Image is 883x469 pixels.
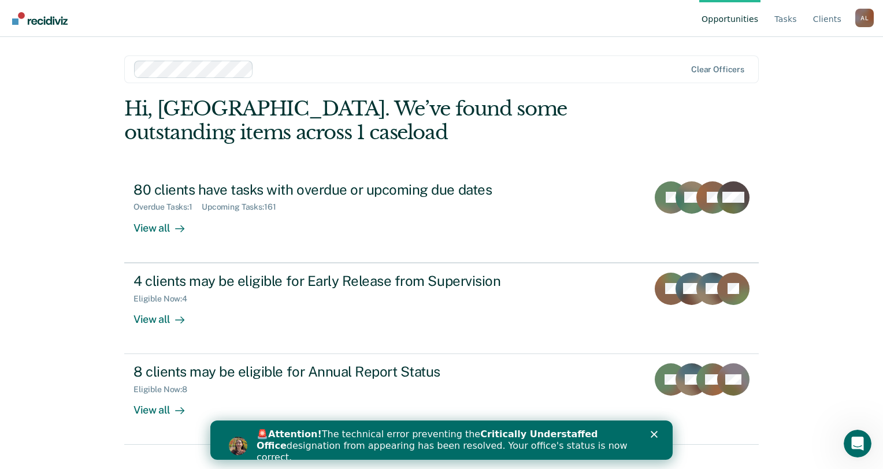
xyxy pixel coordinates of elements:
div: 🚨 The technical error preventing the designation from appearing has been resolved. Your office's ... [46,8,425,43]
div: View all [133,303,198,326]
div: Upcoming Tasks : 161 [202,202,285,212]
iframe: Intercom live chat [844,430,871,457]
div: Close [440,10,452,17]
a: 8 clients may be eligible for Annual Report StatusEligible Now:8View all [124,354,759,445]
button: Profile dropdown button [855,9,874,27]
iframe: Intercom live chat banner [210,420,673,460]
div: 8 clients may be eligible for Annual Report Status [133,363,539,380]
b: Critically Understaffed Office [46,8,388,31]
a: 4 clients may be eligible for Early Release from SupervisionEligible Now:4View all [124,263,759,354]
a: 80 clients have tasks with overdue or upcoming due datesOverdue Tasks:1Upcoming Tasks:161View all [124,172,759,263]
div: 80 clients have tasks with overdue or upcoming due dates [133,181,539,198]
div: Eligible Now : 8 [133,385,196,394]
div: 4 clients may be eligible for Early Release from Supervision [133,273,539,289]
div: Clear officers [691,65,744,75]
div: View all [133,394,198,417]
div: View all [133,212,198,234]
div: Eligible Now : 4 [133,294,196,304]
img: Recidiviz [12,12,68,25]
div: Hi, [GEOGRAPHIC_DATA]. We’ve found some outstanding items across 1 caseload [124,97,632,144]
div: A L [855,9,874,27]
b: Attention! [58,8,112,19]
div: Overdue Tasks : 1 [133,202,202,212]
